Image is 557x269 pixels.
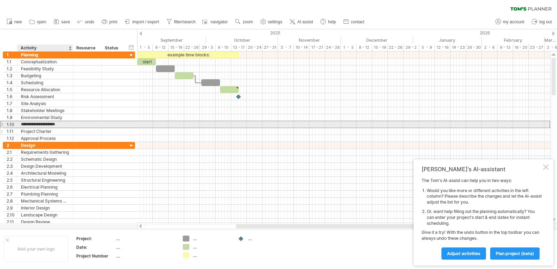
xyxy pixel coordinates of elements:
div: 1.10 [7,121,17,128]
span: open [37,19,46,24]
a: my account [494,17,526,26]
div: .... [193,236,231,242]
div: 13 - 17 [231,44,247,51]
span: contact [351,19,364,24]
div: 8 - 12 [153,44,168,51]
div: 2.11 [7,219,17,225]
div: 10 - 14 [294,44,309,51]
span: AI assist [297,19,313,24]
a: undo [76,17,96,26]
div: 1.4 [7,79,17,86]
div: 1 [7,52,17,58]
span: new [14,19,22,24]
div: 2.5 [7,177,17,183]
div: 1 - 5 [137,44,153,51]
div: example time blocks: [137,52,239,58]
a: filter/search [165,17,198,26]
div: 1.6 [7,93,17,100]
div: January 2026 [413,37,482,44]
div: .... [193,252,231,258]
div: Design [21,142,69,149]
div: 3 - 7 [278,44,294,51]
div: Site Analysis [21,100,69,107]
div: 2 - 6 [482,44,497,51]
div: Conceptualization [21,58,69,65]
div: Project Charter [21,128,69,135]
a: import / export [123,17,161,26]
div: 17 - 21 [309,44,325,51]
div: 2 [7,142,17,149]
div: Environmental Study [21,114,69,121]
div: .... [116,244,174,250]
span: print [109,19,117,24]
div: Add your own logo [3,236,69,262]
div: 2.2 [7,156,17,163]
a: save [52,17,72,26]
div: 2.7 [7,191,17,197]
div: 24 - 28 [325,44,341,51]
div: Mechanical Systems Design [21,198,69,204]
div: November 2025 [278,37,341,44]
div: 15 - 19 [168,44,184,51]
div: Resource [76,45,97,52]
div: 2.4 [7,170,17,176]
a: AI assist [288,17,315,26]
a: new [5,17,24,26]
div: 1.9 [7,114,17,121]
div: Schematic Design [21,156,69,163]
div: 2.3 [7,163,17,169]
span: navigator [211,19,228,24]
div: Planning [21,52,69,58]
div: [PERSON_NAME]'s AI-assistant [422,166,542,173]
div: Scheduling [21,79,69,86]
span: settings [268,19,282,24]
div: 2.8 [7,198,17,204]
div: 1.11 [7,128,17,135]
div: October 2025 [206,37,278,44]
div: start [137,58,156,65]
div: .... [116,253,174,259]
div: Budgeting [21,72,69,79]
span: undo [85,19,94,24]
div: Stakeholder Meetings [21,107,69,114]
div: 2.6 [7,184,17,190]
span: plan project (beta) [496,251,534,256]
div: Interior Design [21,205,69,211]
div: 2.9 [7,205,17,211]
span: filter/search [174,19,196,24]
a: contact [342,17,367,26]
div: Feasibility Study [21,65,69,72]
a: Adjust activities [441,247,486,260]
span: help [328,19,336,24]
div: Project Number [76,253,115,259]
span: log out [539,19,552,24]
div: 9 - 13 [497,44,513,51]
div: 22 - 26 [184,44,200,51]
div: 1 - 5 [341,44,356,51]
a: plan project (beta) [490,247,540,260]
div: February 2026 [482,37,544,44]
span: Adjust activities [447,251,480,256]
div: .... [193,244,231,250]
div: 23 - 27 [529,44,544,51]
div: 1.1 [7,58,17,65]
div: Design Development [21,163,69,169]
a: open [28,17,48,26]
div: 1.5 [7,86,17,93]
div: 1.2 [7,65,17,72]
div: 29 - 2 [403,44,419,51]
span: zoom [243,19,253,24]
a: navigator [201,17,230,26]
div: September 2025 [137,37,206,44]
div: .... [248,236,286,242]
div: Risk Assessment [21,93,69,100]
div: Status [105,45,120,52]
div: 29 - 3 [200,44,215,51]
div: 1.3 [7,72,17,79]
div: .... [116,236,174,242]
div: Requirements Gathering [21,149,69,156]
span: my account [503,19,524,24]
span: import / export [132,19,159,24]
div: 19 - 23 [450,44,466,51]
div: 2.10 [7,212,17,218]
